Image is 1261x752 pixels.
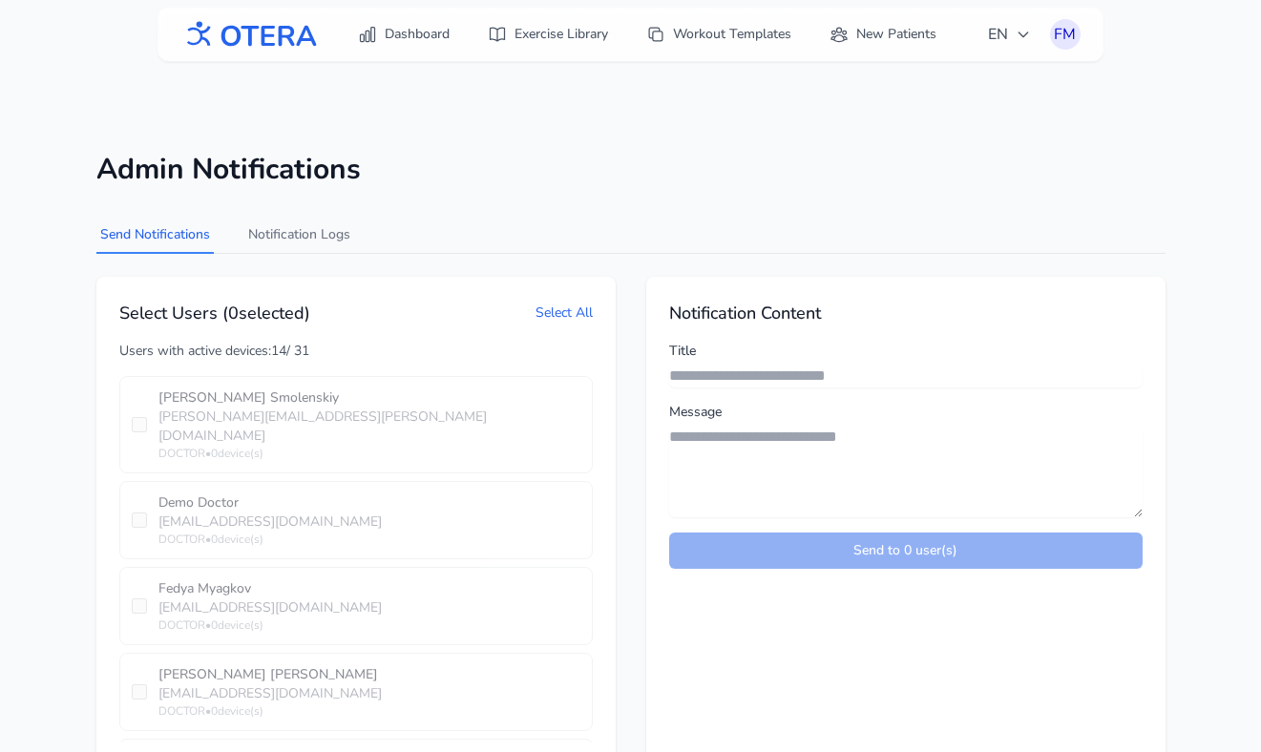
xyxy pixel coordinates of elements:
[158,532,580,547] div: DOCTOR • 0 device(s)
[158,512,580,532] div: [EMAIL_ADDRESS][DOMAIN_NAME]
[96,218,214,254] button: Send Notifications
[119,300,310,326] h2: Select Users ( 0 selected)
[132,417,147,432] input: [PERSON_NAME] Smolenskiy[PERSON_NAME][EMAIL_ADDRESS][PERSON_NAME][DOMAIN_NAME]DOCTOR•0device(s)
[158,388,580,407] div: [PERSON_NAME] Smolenskiy
[132,598,147,614] input: Fedya Myagkov[EMAIL_ADDRESS][DOMAIN_NAME]DOCTOR•0device(s)
[244,218,354,254] button: Notification Logs
[347,17,461,52] a: Dashboard
[818,17,948,52] a: New Patients
[158,617,580,633] div: DOCTOR • 0 device(s)
[158,579,580,598] div: Fedya Myagkov
[536,303,593,323] button: Select All
[119,342,593,361] div: Users with active devices: 14 / 31
[158,493,580,512] div: Demo Doctor
[669,403,1143,422] label: Message
[158,665,580,684] div: [PERSON_NAME] [PERSON_NAME]
[669,533,1143,569] button: Send to 0 user(s)
[158,703,580,719] div: DOCTOR • 0 device(s)
[669,342,1143,361] label: Title
[158,407,580,446] div: [PERSON_NAME][EMAIL_ADDRESS][PERSON_NAME][DOMAIN_NAME]
[635,17,803,52] a: Workout Templates
[988,23,1031,46] span: EN
[158,684,580,703] div: [EMAIL_ADDRESS][DOMAIN_NAME]
[180,13,318,56] img: OTERA logo
[669,300,1143,326] h2: Notification Content
[977,15,1042,53] button: EN
[476,17,620,52] a: Exercise Library
[132,684,147,700] input: [PERSON_NAME] [PERSON_NAME][EMAIL_ADDRESS][DOMAIN_NAME]DOCTOR•0device(s)
[158,446,580,461] div: DOCTOR • 0 device(s)
[158,598,580,617] div: [EMAIL_ADDRESS][DOMAIN_NAME]
[96,153,1166,187] h1: Admin Notifications
[1050,19,1081,50] button: FM
[132,512,147,528] input: Demo Doctor[EMAIL_ADDRESS][DOMAIN_NAME]DOCTOR•0device(s)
